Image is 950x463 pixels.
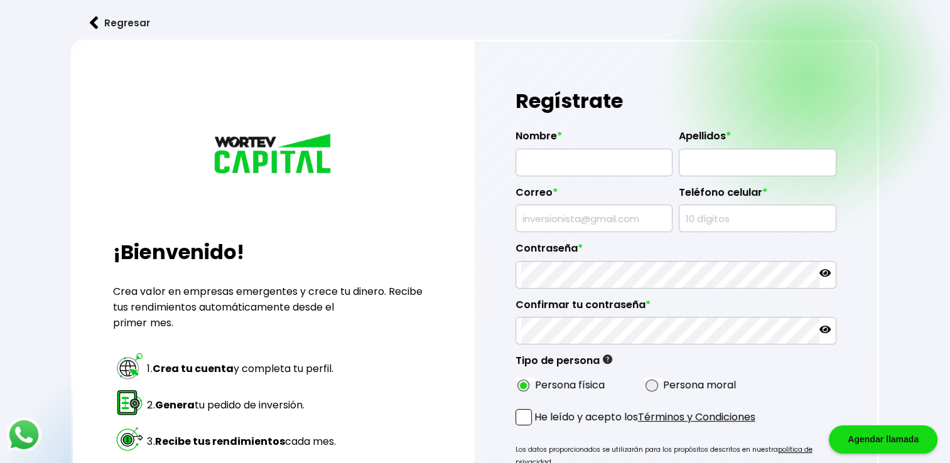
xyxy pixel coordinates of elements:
td: 2. tu pedido de inversión. [146,387,336,422]
label: Persona moral [663,377,736,393]
img: logos_whatsapp-icon.242b2217.svg [6,417,41,452]
label: Confirmar tu contraseña [515,299,836,317]
label: Contraseña [515,242,836,261]
input: 10 dígitos [684,205,830,231]
h1: Regístrate [515,82,836,120]
td: 1. y completa tu perfil. [146,351,336,386]
h2: ¡Bienvenido! [113,237,434,267]
input: inversionista@gmail.com [521,205,667,231]
label: Tipo de persona [515,354,612,373]
strong: Genera [154,398,194,412]
div: Agendar llamada [829,425,937,454]
img: logo_wortev_capital [211,132,337,178]
p: He leído y acepto los [534,409,755,425]
label: Apellidos [679,130,836,149]
p: Crea valor en empresas emergentes y crece tu dinero. Recibe tus rendimientos automáticamente desd... [113,284,434,331]
a: flecha izquierdaRegresar [71,6,878,40]
button: Regresar [71,6,169,40]
strong: Recibe tus rendimientos [154,434,284,449]
a: Términos y Condiciones [638,410,755,424]
img: flecha izquierda [90,16,99,29]
label: Correo [515,186,672,205]
label: Nombre [515,130,672,149]
img: paso 3 [115,424,144,454]
img: paso 1 [115,351,144,381]
img: paso 2 [115,388,144,417]
strong: Crea tu cuenta [152,361,233,376]
label: Teléfono celular [679,186,836,205]
img: gfR76cHglkPwleuBLjWdxeZVvX9Wp6JBDmjRYY8JYDQn16A2ICN00zLTgIroGa6qie5tIuWH7V3AapTKqzv+oMZsGfMUqL5JM... [603,354,612,364]
td: 3. cada mes. [146,423,336,459]
label: Persona física [535,377,605,393]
